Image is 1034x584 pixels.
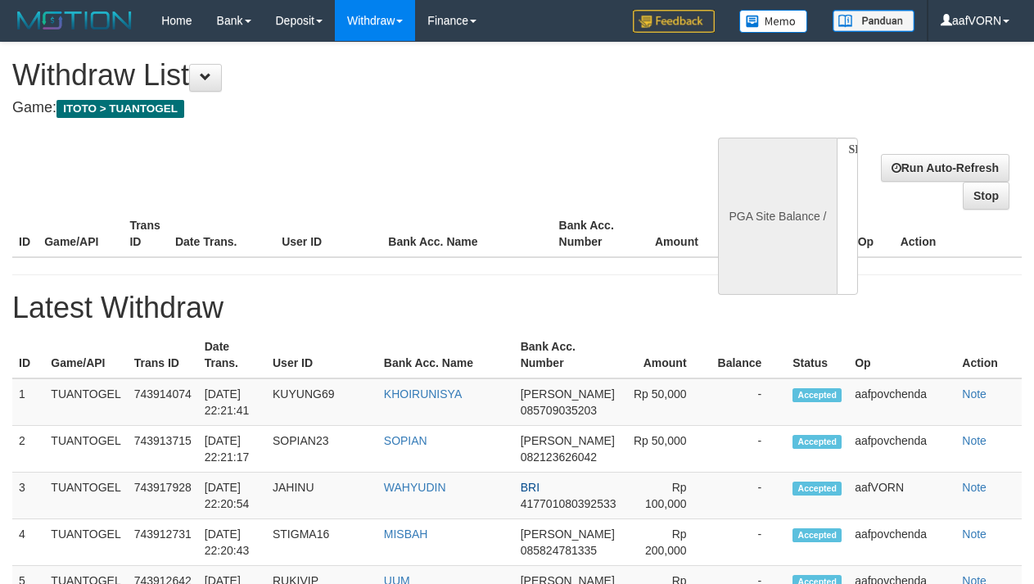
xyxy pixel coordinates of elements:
[44,519,127,566] td: TUANTOGEL
[521,544,597,557] span: 085824781335
[848,378,955,426] td: aafpovchenda
[521,450,597,464] span: 082123626042
[833,10,914,32] img: panduan.png
[521,527,615,541] span: [PERSON_NAME]
[12,426,44,473] td: 2
[521,387,615,401] span: [PERSON_NAME]
[38,211,123,257] th: Game/API
[198,519,266,566] td: [DATE] 22:20:43
[384,387,462,401] a: KHOIRUNISYA
[198,473,266,519] td: [DATE] 22:20:54
[553,211,638,257] th: Bank Acc. Number
[962,481,987,494] a: Note
[955,332,1022,378] th: Action
[384,434,427,447] a: SOPIAN
[623,473,711,519] td: Rp 100,000
[12,211,38,257] th: ID
[848,473,955,519] td: aafVORN
[711,519,787,566] td: -
[962,434,987,447] a: Note
[851,211,894,257] th: Op
[623,332,711,378] th: Amount
[711,473,787,519] td: -
[128,378,198,426] td: 743914074
[198,426,266,473] td: [DATE] 22:21:17
[792,388,842,402] span: Accepted
[384,527,428,541] a: MISBAH
[56,100,184,118] span: ITOTO > TUANTOGEL
[266,378,377,426] td: KUYUNG69
[377,332,514,378] th: Bank Acc. Name
[739,10,808,33] img: Button%20Memo.svg
[128,519,198,566] td: 743912731
[711,378,787,426] td: -
[12,8,137,33] img: MOTION_logo.png
[12,519,44,566] td: 4
[711,332,787,378] th: Balance
[12,292,1022,324] h1: Latest Withdraw
[848,332,955,378] th: Op
[848,519,955,566] td: aafpovchenda
[962,387,987,401] a: Note
[962,527,987,541] a: Note
[12,100,673,116] h4: Game:
[718,138,836,295] div: PGA Site Balance /
[521,434,615,447] span: [PERSON_NAME]
[881,154,1009,182] a: Run Auto-Refresh
[521,481,540,494] span: BRI
[169,211,275,257] th: Date Trans.
[786,332,848,378] th: Status
[792,528,842,542] span: Accepted
[44,426,127,473] td: TUANTOGEL
[382,211,552,257] th: Bank Acc. Name
[623,519,711,566] td: Rp 200,000
[638,211,723,257] th: Amount
[633,10,715,33] img: Feedback.jpg
[123,211,169,257] th: Trans ID
[266,473,377,519] td: JAHINU
[12,378,44,426] td: 1
[514,332,623,378] th: Bank Acc. Number
[44,473,127,519] td: TUANTOGEL
[128,473,198,519] td: 743917928
[12,59,673,92] h1: Withdraw List
[623,378,711,426] td: Rp 50,000
[128,426,198,473] td: 743913715
[711,426,787,473] td: -
[12,473,44,519] td: 3
[44,378,127,426] td: TUANTOGEL
[44,332,127,378] th: Game/API
[12,332,44,378] th: ID
[266,519,377,566] td: STIGMA16
[384,481,446,494] a: WAHYUDIN
[128,332,198,378] th: Trans ID
[623,426,711,473] td: Rp 50,000
[792,435,842,449] span: Accepted
[963,182,1009,210] a: Stop
[198,378,266,426] td: [DATE] 22:21:41
[521,497,616,510] span: 417701080392533
[521,404,597,417] span: 085709035203
[848,426,955,473] td: aafpovchenda
[792,482,842,496] span: Accepted
[198,332,266,378] th: Date Trans.
[266,332,377,378] th: User ID
[275,211,382,257] th: User ID
[894,211,1022,257] th: Action
[266,426,377,473] td: SOPIAN23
